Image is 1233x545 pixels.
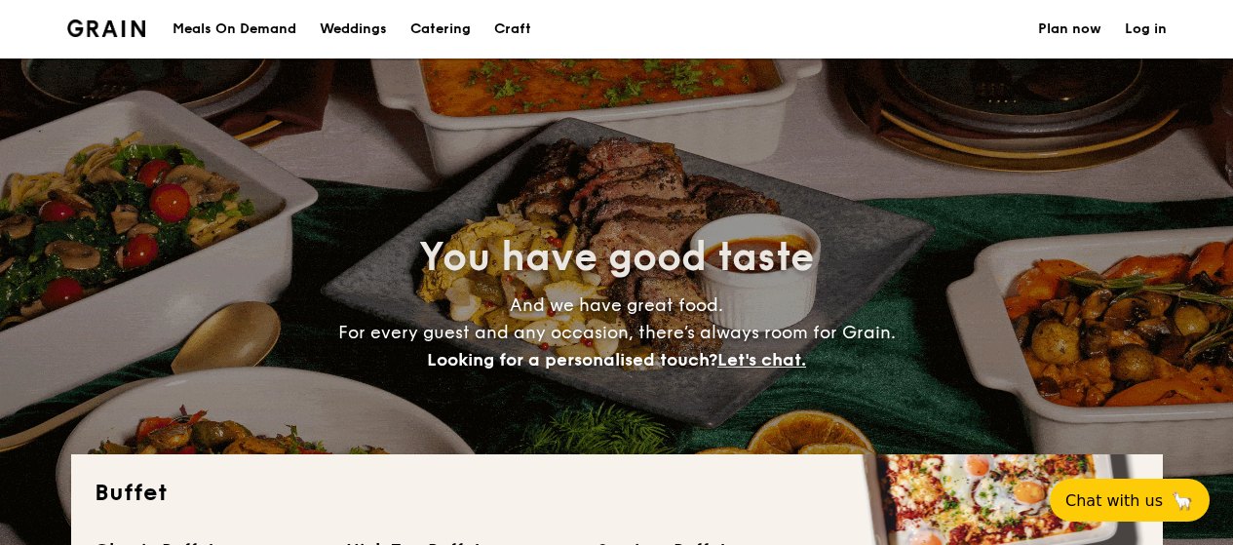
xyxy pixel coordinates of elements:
span: Chat with us [1065,491,1163,510]
span: Let's chat. [717,349,806,370]
span: You have good taste [419,234,814,281]
h2: Buffet [95,478,1139,509]
span: 🦙 [1171,489,1194,512]
img: Grain [67,19,146,37]
button: Chat with us🦙 [1050,479,1210,522]
a: Logotype [67,19,146,37]
span: And we have great food. For every guest and any occasion, there’s always room for Grain. [338,294,896,370]
span: Looking for a personalised touch? [427,349,717,370]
